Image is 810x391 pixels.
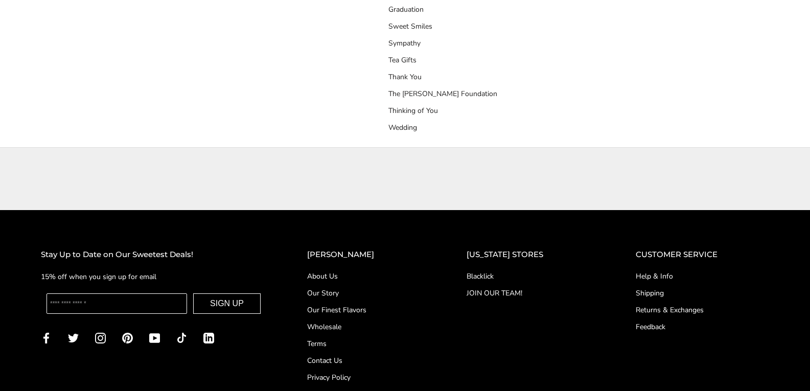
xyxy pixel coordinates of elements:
[388,38,497,49] a: Sympathy
[149,332,160,343] a: YouTube
[388,4,497,15] a: Graduation
[41,248,266,261] h2: Stay Up to Date on Our Sweetest Deals!
[636,321,769,332] a: Feedback
[467,271,595,282] a: Blacklick
[68,332,79,343] a: Twitter
[307,321,426,332] a: Wholesale
[95,332,106,343] a: Instagram
[636,271,769,282] a: Help & Info
[176,332,187,343] a: TikTok
[636,288,769,298] a: Shipping
[193,293,261,314] button: SIGN UP
[307,355,426,366] a: Contact Us
[388,105,497,116] a: Thinking of You
[307,338,426,349] a: Terms
[388,55,497,65] a: Tea Gifts
[636,305,769,315] a: Returns & Exchanges
[388,88,497,99] a: The [PERSON_NAME] Foundation
[388,122,497,133] a: Wedding
[307,372,426,383] a: Privacy Policy
[47,293,187,314] input: Enter your email
[203,332,214,343] a: LinkedIn
[307,271,426,282] a: About Us
[467,248,595,261] h2: [US_STATE] STORES
[307,288,426,298] a: Our Story
[307,305,426,315] a: Our Finest Flavors
[41,332,52,343] a: Facebook
[636,248,769,261] h2: CUSTOMER SERVICE
[388,72,497,82] a: Thank You
[467,288,595,298] a: JOIN OUR TEAM!
[307,248,426,261] h2: [PERSON_NAME]
[388,21,497,32] a: Sweet Smiles
[41,271,266,283] p: 15% off when you sign up for email
[122,332,133,343] a: Pinterest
